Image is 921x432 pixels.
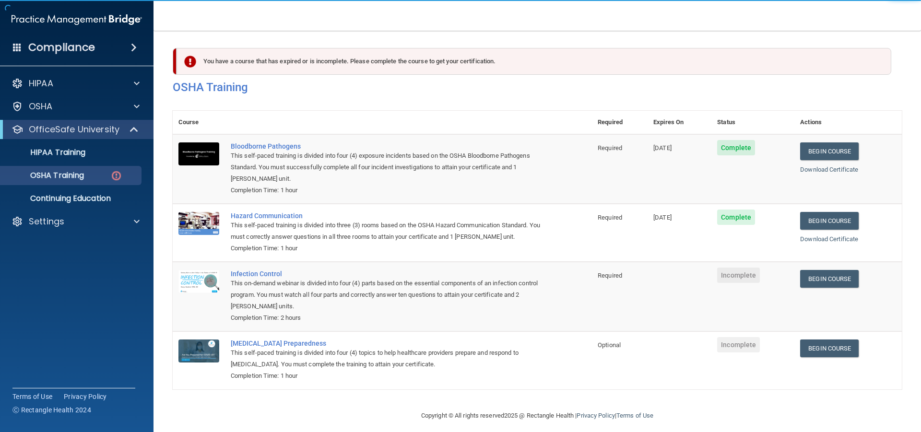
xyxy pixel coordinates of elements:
div: You have a course that has expired or is incomplete. Please complete the course to get your certi... [177,48,891,75]
span: Optional [598,341,621,349]
p: OSHA [29,101,53,112]
a: OfficeSafe University [12,124,139,135]
a: Download Certificate [800,235,858,243]
a: Terms of Use [616,412,653,419]
p: OfficeSafe University [29,124,119,135]
p: Continuing Education [6,194,137,203]
th: Expires On [648,111,711,134]
a: [MEDICAL_DATA] Preparedness [231,339,544,347]
a: Bloodborne Pathogens [231,142,544,150]
a: Begin Course [800,339,859,357]
img: exclamation-circle-solid-danger.72ef9ffc.png [184,56,196,68]
a: OSHA [12,101,140,112]
span: Incomplete [717,337,760,352]
div: This self-paced training is divided into four (4) topics to help healthcare providers prepare and... [231,347,544,370]
a: Download Certificate [800,166,858,173]
a: Settings [12,216,140,227]
a: Privacy Policy [64,392,107,401]
div: Completion Time: 1 hour [231,243,544,254]
span: Complete [717,140,755,155]
a: Begin Course [800,270,859,288]
a: HIPAA [12,78,140,89]
span: [DATE] [653,144,672,152]
span: Required [598,214,622,221]
img: PMB logo [12,10,142,29]
a: Begin Course [800,212,859,230]
span: Ⓒ Rectangle Health 2024 [12,405,91,415]
div: Completion Time: 1 hour [231,185,544,196]
div: This on-demand webinar is divided into four (4) parts based on the essential components of an inf... [231,278,544,312]
span: Incomplete [717,268,760,283]
span: Complete [717,210,755,225]
th: Status [711,111,794,134]
p: OSHA Training [6,171,84,180]
a: Hazard Communication [231,212,544,220]
div: Completion Time: 1 hour [231,370,544,382]
span: Required [598,272,622,279]
span: [DATE] [653,214,672,221]
th: Actions [794,111,902,134]
div: This self-paced training is divided into three (3) rooms based on the OSHA Hazard Communication S... [231,220,544,243]
a: Infection Control [231,270,544,278]
span: Required [598,144,622,152]
h4: Compliance [28,41,95,54]
div: Copyright © All rights reserved 2025 @ Rectangle Health | | [362,400,712,431]
th: Course [173,111,225,134]
a: Begin Course [800,142,859,160]
img: danger-circle.6113f641.png [110,170,122,182]
th: Required [592,111,648,134]
a: Terms of Use [12,392,52,401]
p: HIPAA Training [6,148,85,157]
a: Privacy Policy [577,412,614,419]
p: HIPAA [29,78,53,89]
div: This self-paced training is divided into four (4) exposure incidents based on the OSHA Bloodborne... [231,150,544,185]
div: Completion Time: 2 hours [231,312,544,324]
h4: OSHA Training [173,81,902,94]
p: Settings [29,216,64,227]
